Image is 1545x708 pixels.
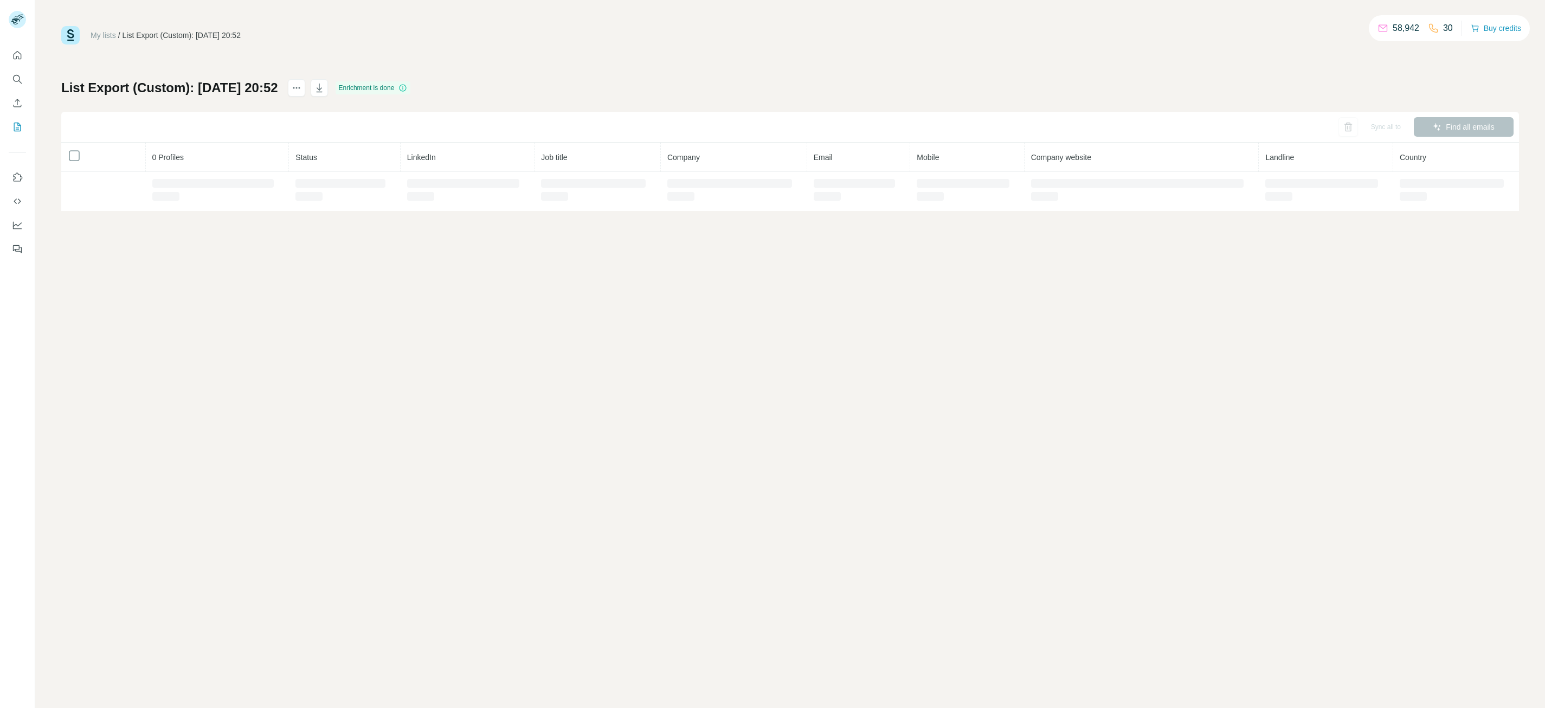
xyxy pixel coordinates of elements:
p: 58,942 [1393,22,1419,35]
span: Country [1400,153,1426,162]
img: Surfe Logo [61,26,80,44]
h1: List Export (Custom): [DATE] 20:52 [61,79,278,97]
span: Mobile [917,153,939,162]
div: Enrichment is done [336,81,411,94]
p: 30 [1443,22,1453,35]
button: Use Surfe on LinkedIn [9,168,26,187]
button: Buy credits [1471,21,1521,36]
span: 0 Profiles [152,153,184,162]
span: Job title [541,153,567,162]
button: Search [9,69,26,89]
li: / [118,30,120,41]
button: Enrich CSV [9,93,26,113]
span: Company website [1031,153,1091,162]
span: Landline [1265,153,1294,162]
a: My lists [91,31,116,40]
button: Dashboard [9,215,26,235]
button: Feedback [9,239,26,259]
span: Company [667,153,700,162]
button: actions [288,79,305,97]
span: Status [295,153,317,162]
div: List Export (Custom): [DATE] 20:52 [123,30,241,41]
span: LinkedIn [407,153,436,162]
button: Use Surfe API [9,192,26,211]
span: Email [814,153,833,162]
button: My lists [9,117,26,137]
button: Quick start [9,46,26,65]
